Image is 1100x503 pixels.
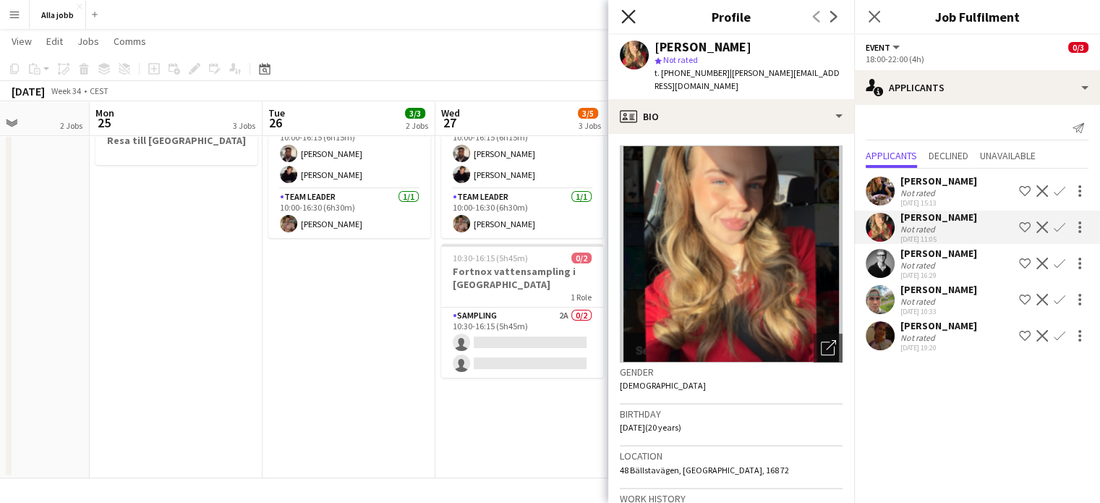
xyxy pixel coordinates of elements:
div: Not rated [900,296,938,307]
h3: Resa till [GEOGRAPHIC_DATA] [95,134,257,147]
span: 1 Role [571,292,592,303]
span: 26 [266,114,285,131]
div: [PERSON_NAME] [900,174,977,187]
div: [PERSON_NAME] [900,283,977,296]
div: [DATE] 10:33 [900,307,977,316]
div: [DATE] [12,84,45,98]
div: Applicants [854,70,1100,105]
h3: Job Fulfilment [854,7,1100,26]
div: [DATE] 15:13 [900,198,977,208]
span: Week 34 [48,85,84,96]
span: Comms [114,35,146,48]
div: [DATE] 19:20 [900,343,977,352]
img: Crew avatar or photo [620,145,843,363]
span: Event [866,42,890,53]
a: Jobs [72,32,105,51]
span: 0/3 [1068,42,1088,53]
span: 3/5 [578,108,598,119]
div: CEST [90,85,108,96]
span: [DEMOGRAPHIC_DATA] [620,380,706,391]
div: Bio [608,99,854,134]
h3: Gender [620,365,843,379]
div: Not rated [900,187,938,198]
span: 48 Bällstavägen, [GEOGRAPHIC_DATA], 168 72 [620,465,789,475]
app-job-card: 10:00-16:30 (6h30m)3/3Sampling TINE mejerier [GEOGRAPHIC_DATA]2 RolesSampling2/210:00-16:15 (6h15... [441,55,603,238]
span: 0/2 [571,253,592,263]
span: Applicants [866,151,917,161]
a: Edit [40,32,69,51]
span: 10:30-16:15 (5h45m) [453,253,528,263]
span: 27 [439,114,460,131]
div: 2 Jobs [406,120,428,131]
app-card-role: Sampling2/210:00-16:15 (6h15m)[PERSON_NAME][PERSON_NAME] [268,119,430,189]
span: Wed [441,106,460,119]
span: Tue [268,106,285,119]
span: 3/3 [405,108,425,119]
h3: Fortnox vattensampling i [GEOGRAPHIC_DATA] [441,265,603,291]
div: 18:00-22:00 (4h) [866,54,1088,64]
span: [DATE] (20 years) [620,422,681,433]
app-job-card: 10:30-16:15 (5h45m)0/2Fortnox vattensampling i [GEOGRAPHIC_DATA]1 RoleSampling2A0/210:30-16:15 (5... [441,244,603,378]
div: Open photos pop-in [814,334,843,363]
span: Mon [95,106,114,119]
div: 2 Jobs [60,120,82,131]
span: Jobs [77,35,99,48]
div: 3 Jobs [579,120,601,131]
app-job-card: 10:00-16:30 (6h30m)3/3Sampling TINE mejerier [GEOGRAPHIC_DATA]2 RolesSampling2/210:00-16:15 (6h15... [268,55,430,238]
div: Not rated [900,260,938,271]
span: t. [PHONE_NUMBER] [655,67,730,78]
div: [DATE] 16:29 [900,271,977,280]
h3: Location [620,449,843,462]
button: Event [866,42,902,53]
div: Not rated [900,332,938,343]
div: [PERSON_NAME] [900,319,977,332]
span: Unavailable [980,151,1036,161]
h3: Birthday [620,407,843,420]
app-card-role: Sampling2A0/210:30-16:15 (5h45m) [441,308,603,378]
a: Comms [108,32,152,51]
div: Not rated [900,224,938,234]
span: 25 [93,114,114,131]
app-card-role: Team Leader1/110:00-16:30 (6h30m)[PERSON_NAME] [441,189,603,238]
span: Edit [46,35,63,48]
div: [DATE] 11:05 [900,234,977,244]
button: Alla jobb [30,1,86,29]
app-card-role: Sampling2/210:00-16:15 (6h15m)[PERSON_NAME][PERSON_NAME] [441,119,603,189]
a: View [6,32,38,51]
div: [PERSON_NAME] [900,211,977,224]
h3: Profile [608,7,854,26]
span: Not rated [663,54,698,65]
span: Declined [929,151,968,161]
div: [PERSON_NAME] [655,41,751,54]
span: View [12,35,32,48]
div: [PERSON_NAME] [900,247,977,260]
span: | [PERSON_NAME][EMAIL_ADDRESS][DOMAIN_NAME] [655,67,840,91]
app-job-card: Resa till [GEOGRAPHIC_DATA] [95,113,257,165]
div: 3 Jobs [233,120,255,131]
app-card-role: Team Leader1/110:00-16:30 (6h30m)[PERSON_NAME] [268,189,430,238]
